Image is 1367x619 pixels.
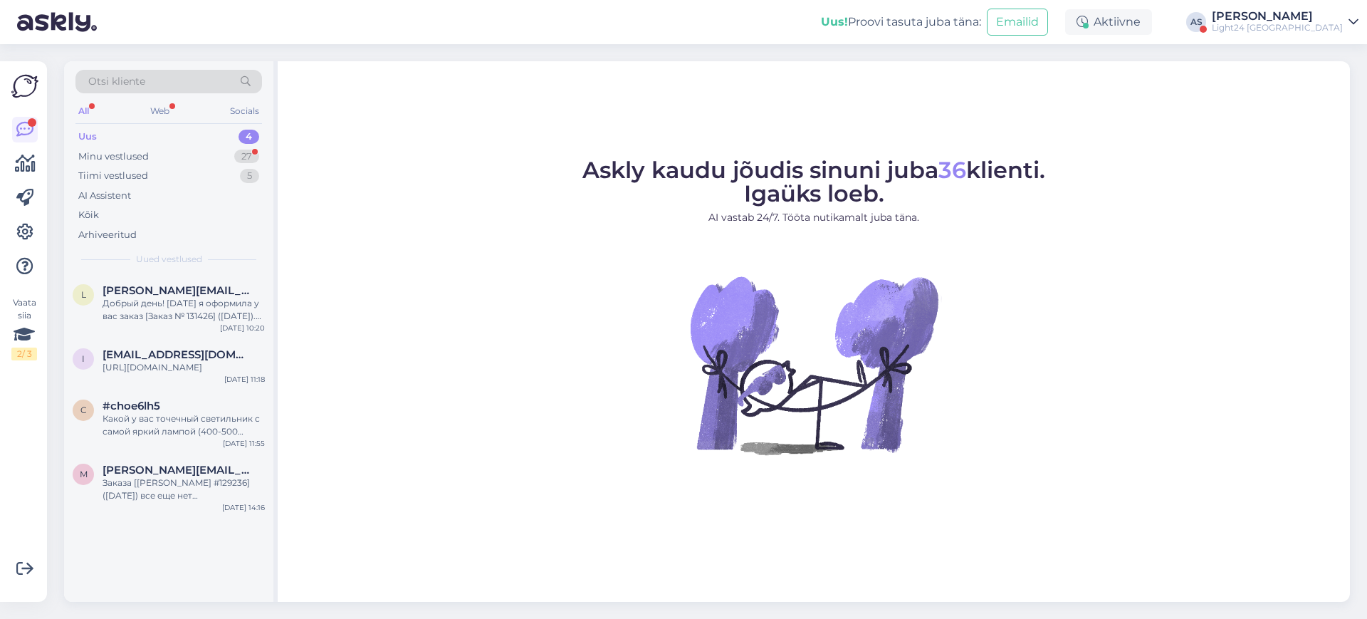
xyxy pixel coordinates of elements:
img: Askly Logo [11,73,38,100]
p: AI vastab 24/7. Tööta nutikamalt juba täna. [582,210,1045,225]
b: Uus! [821,15,848,28]
span: Uued vestlused [136,253,202,266]
div: Какой у вас точечный светильник с самой яркий лампой (400-500 люмен)? [103,412,265,438]
div: Uus [78,130,97,144]
div: 2 / 3 [11,348,37,360]
div: Aktiivne [1065,9,1152,35]
div: Web [147,102,172,120]
span: mara.sosare@balticmonitor.com [103,464,251,477]
div: [DATE] 11:55 [223,438,265,449]
div: Arhiveeritud [78,228,137,242]
div: Proovi tasuta juba täna: [821,14,981,31]
div: Light24 [GEOGRAPHIC_DATA] [1212,22,1343,33]
div: 27 [234,150,259,164]
div: [URL][DOMAIN_NAME] [103,361,265,374]
span: #choe6lh5 [103,400,160,412]
div: Minu vestlused [78,150,149,164]
span: Otsi kliente [88,74,145,89]
div: Заказа [[PERSON_NAME] #129236] ([DATE]) все еще нет ([PERSON_NAME], [PERSON_NAME]). Прошу ответит... [103,477,265,502]
div: [PERSON_NAME] [1212,11,1343,22]
span: innademyd2022@gmail.com [103,348,251,361]
div: All [75,102,92,120]
span: lena.oginc@inbox.lv [103,284,251,297]
img: No Chat active [686,236,942,493]
span: m [80,469,88,479]
span: c [80,405,87,415]
button: Emailid [987,9,1048,36]
a: [PERSON_NAME]Light24 [GEOGRAPHIC_DATA] [1212,11,1358,33]
div: Kõik [78,208,99,222]
div: [DATE] 11:18 [224,374,265,385]
div: [DATE] 14:16 [222,502,265,513]
div: AI Assistent [78,189,131,203]
div: Добрый день! [DATE] я оформила у вас заказ [Заказ № 131426] ([DATE]). До сих пор от вас ни заказа... [103,297,265,323]
div: Tiimi vestlused [78,169,148,183]
div: AS [1186,12,1206,32]
div: 4 [239,130,259,144]
div: 5 [240,169,259,183]
div: [DATE] 10:20 [220,323,265,333]
div: Vaata siia [11,296,37,360]
span: Askly kaudu jõudis sinuni juba klienti. Igaüks loeb. [582,156,1045,207]
span: i [82,353,85,364]
span: 36 [938,156,966,184]
span: l [81,289,86,300]
div: Socials [227,102,262,120]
